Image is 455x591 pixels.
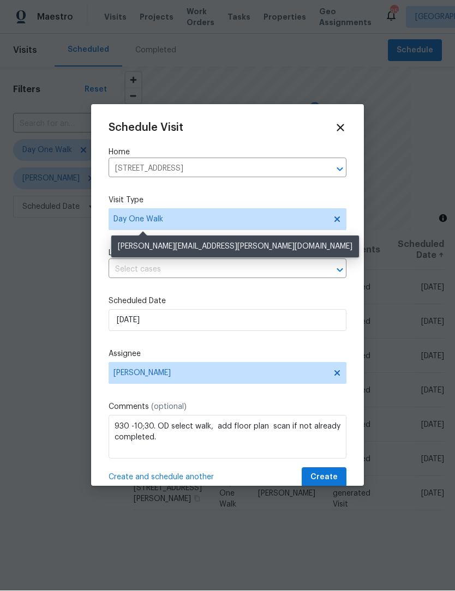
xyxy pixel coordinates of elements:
span: Schedule Visit [109,123,183,134]
span: Linked Cases [109,248,155,259]
span: Create [310,471,338,485]
button: Create [302,468,346,488]
span: (optional) [151,403,187,411]
span: Create and schedule another [109,472,214,483]
span: [PERSON_NAME] [113,369,327,378]
div: [PERSON_NAME][EMAIL_ADDRESS][PERSON_NAME][DOMAIN_NAME] [111,236,359,258]
span: Day One Walk [113,214,326,225]
button: Open [332,162,348,177]
label: Visit Type [109,195,346,206]
textarea: 930 -10;30. OD select walk, add floor plan scan if not already completed. [109,415,346,459]
input: M/D/YYYY [109,310,346,331]
span: Close [334,122,346,134]
button: Open [332,263,348,278]
label: Comments [109,402,346,413]
input: Enter in an address [109,161,316,178]
label: Home [109,147,346,158]
label: Scheduled Date [109,296,346,307]
input: Select cases [109,262,316,279]
label: Assignee [109,349,346,360]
